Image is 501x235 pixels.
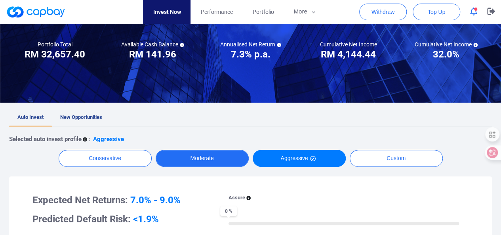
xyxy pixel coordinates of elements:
span: Performance [200,8,232,16]
span: Auto Invest [17,114,44,120]
span: New Opportunities [60,114,102,120]
span: Portfolio [252,8,274,16]
button: Withdraw [359,4,407,20]
h3: RM 32,657.40 [25,48,85,61]
h5: Cumulative Net Income [320,41,377,48]
span: 0 % [220,206,237,216]
p: Aggressive [93,134,124,144]
span: <1.9% [133,214,159,225]
h5: Portfolio Total [38,41,72,48]
span: Top Up [428,8,445,16]
button: Conservative [59,150,152,167]
p: Selected auto invest profile [9,134,82,144]
h5: Annualised Net Return [220,41,281,48]
h3: 32.0% [433,48,459,61]
button: Aggressive [253,150,346,167]
h3: RM 141.96 [129,48,176,61]
h3: RM 4,144.44 [321,48,376,61]
span: 7.0% - 9.0% [130,195,181,206]
h3: Predicted Default Risk: [32,213,207,225]
button: Moderate [156,150,249,167]
p: : [88,134,90,144]
button: Custom [350,150,443,167]
p: Assure [229,194,245,202]
h3: 7.3% p.a. [231,48,271,61]
h5: Cumulative Net Income [415,41,478,48]
button: Top Up [413,4,460,20]
h5: Available Cash Balance [121,41,184,48]
h3: Expected Net Returns: [32,194,207,206]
